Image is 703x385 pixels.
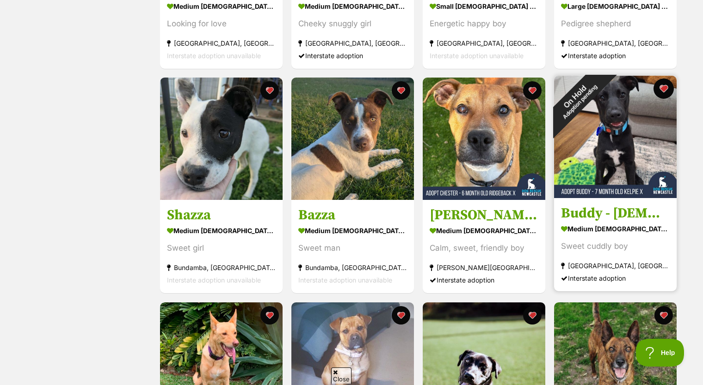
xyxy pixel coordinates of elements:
button: favourite [654,78,674,99]
div: Bundamba, [GEOGRAPHIC_DATA] [298,262,407,274]
div: Looking for love [167,18,276,30]
a: Shazza medium [DEMOGRAPHIC_DATA] Dog Sweet girl Bundamba, [GEOGRAPHIC_DATA] Interstate adoption u... [160,200,283,294]
img: Shazza [160,78,283,200]
span: Interstate adoption unavailable [430,52,524,60]
button: favourite [523,81,542,100]
button: favourite [523,306,542,325]
div: Interstate adoption [561,272,670,285]
div: Interstate adoption [430,274,538,287]
div: [GEOGRAPHIC_DATA], [GEOGRAPHIC_DATA] [561,260,670,272]
div: Calm, sweet, friendly boy [430,242,538,255]
button: favourite [260,306,279,325]
a: Bazza medium [DEMOGRAPHIC_DATA] Dog Sweet man Bundamba, [GEOGRAPHIC_DATA] Interstate adoption una... [291,200,414,294]
div: medium [DEMOGRAPHIC_DATA] Dog [561,223,670,236]
a: [PERSON_NAME] - [DEMOGRAPHIC_DATA] Ridgeback X medium [DEMOGRAPHIC_DATA] Dog Calm, sweet, friendl... [423,200,545,294]
div: Pedigree shepherd [561,18,670,30]
iframe: Help Scout Beacon - Open [636,339,684,367]
div: Interstate adoption [298,49,407,62]
h3: Buddy - [DEMOGRAPHIC_DATA] Kelpie X [561,205,670,223]
img: Chester - 6 Month Old Ridgeback X [423,78,545,200]
a: Buddy - [DEMOGRAPHIC_DATA] Kelpie X medium [DEMOGRAPHIC_DATA] Dog Sweet cuddly boy [GEOGRAPHIC_DA... [554,198,677,292]
div: Cheeky snuggly girl [298,18,407,30]
div: [GEOGRAPHIC_DATA], [GEOGRAPHIC_DATA] [430,37,538,49]
div: Interstate adoption [561,49,670,62]
span: Interstate adoption unavailable [167,52,261,60]
h3: [PERSON_NAME] - [DEMOGRAPHIC_DATA] Ridgeback X [430,207,538,224]
img: Bazza [291,78,414,200]
div: Sweet girl [167,242,276,255]
button: favourite [654,306,673,325]
div: Sweet cuddly boy [561,241,670,253]
button: favourite [260,81,279,100]
div: [GEOGRAPHIC_DATA], [GEOGRAPHIC_DATA] [561,37,670,49]
h3: Shazza [167,207,276,224]
div: Sweet man [298,242,407,255]
div: [GEOGRAPHIC_DATA], [GEOGRAPHIC_DATA] [167,37,276,49]
div: Energetic happy boy [430,18,538,30]
button: favourite [392,81,410,100]
img: Buddy - 7 Month Old Kelpie X [554,76,677,198]
span: Close [331,367,351,384]
div: [PERSON_NAME][GEOGRAPHIC_DATA], [GEOGRAPHIC_DATA] [430,262,538,274]
div: medium [DEMOGRAPHIC_DATA] Dog [298,224,407,238]
div: medium [DEMOGRAPHIC_DATA] Dog [430,224,538,238]
button: favourite [392,306,410,325]
div: Bundamba, [GEOGRAPHIC_DATA] [167,262,276,274]
h3: Bazza [298,207,407,224]
div: On Hold [536,59,617,139]
div: medium [DEMOGRAPHIC_DATA] Dog [167,224,276,238]
span: Interstate adoption unavailable [167,277,261,284]
div: [GEOGRAPHIC_DATA], [GEOGRAPHIC_DATA] [298,37,407,49]
a: On HoldAdoption pending [554,191,677,200]
span: Adoption pending [561,84,598,120]
span: Interstate adoption unavailable [298,277,392,284]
